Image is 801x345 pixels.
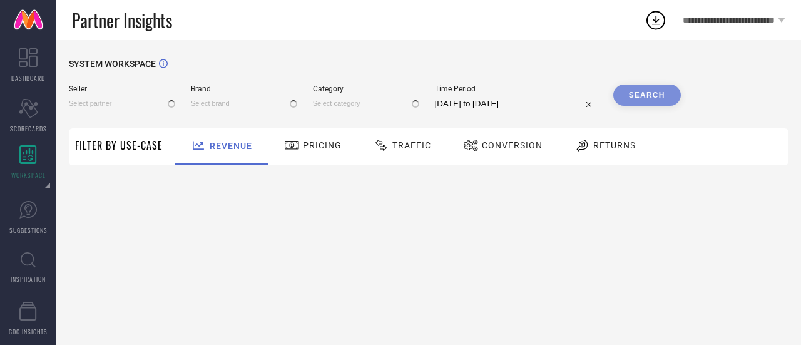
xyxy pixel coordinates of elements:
span: Traffic [392,140,431,150]
span: SUGGESTIONS [9,225,48,235]
span: Conversion [482,140,543,150]
span: Revenue [210,141,252,151]
span: Time Period [435,85,598,93]
span: Returns [593,140,636,150]
input: Select time period [435,96,598,111]
span: Filter By Use-Case [75,138,163,153]
span: Pricing [303,140,342,150]
span: WORKSPACE [11,170,46,180]
span: Seller [69,85,175,93]
span: Brand [191,85,297,93]
span: DASHBOARD [11,73,45,83]
div: Open download list [645,9,667,31]
span: CDC INSIGHTS [9,327,48,336]
input: Select brand [191,97,297,110]
span: SYSTEM WORKSPACE [69,59,156,69]
span: SCORECARDS [10,124,47,133]
span: Partner Insights [72,8,172,33]
input: Select partner [69,97,175,110]
span: INSPIRATION [11,274,46,284]
input: Select category [313,97,419,110]
span: Category [313,85,419,93]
